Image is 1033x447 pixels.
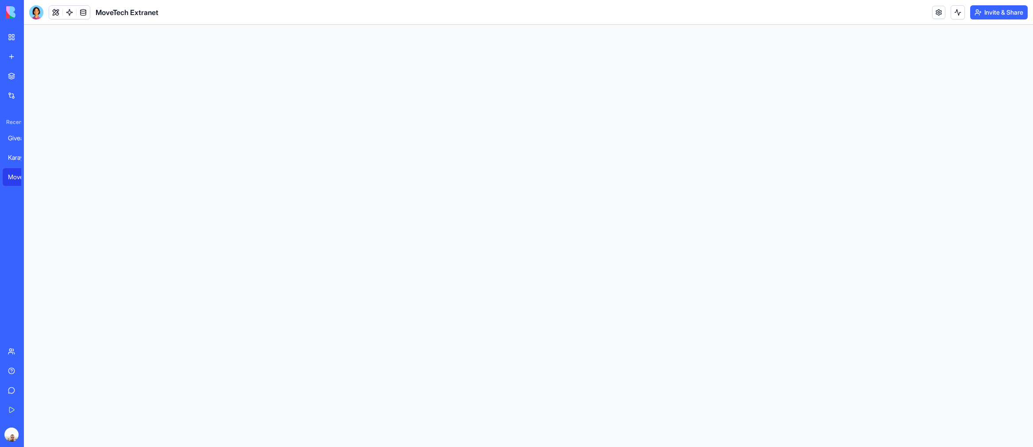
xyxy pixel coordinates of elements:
[6,6,61,19] img: logo
[3,149,38,166] a: Karayolu Fiyat Hesaplama Modülü
[8,153,33,162] div: Karayolu Fiyat Hesaplama Modülü
[8,173,33,181] div: MoveTech Extranet
[3,119,21,126] span: Recent
[3,129,38,147] a: Giveaway Manager
[4,428,19,442] img: ACg8ocI-5gebXcVYo5X5Oa-x3dbFvPgnrcpJMZX4KiCdGUTWiHa8xqACRw=s96-c
[8,134,33,143] div: Giveaway Manager
[3,168,38,186] a: MoveTech Extranet
[970,5,1028,19] button: Invite & Share
[96,7,158,18] span: MoveTech Extranet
